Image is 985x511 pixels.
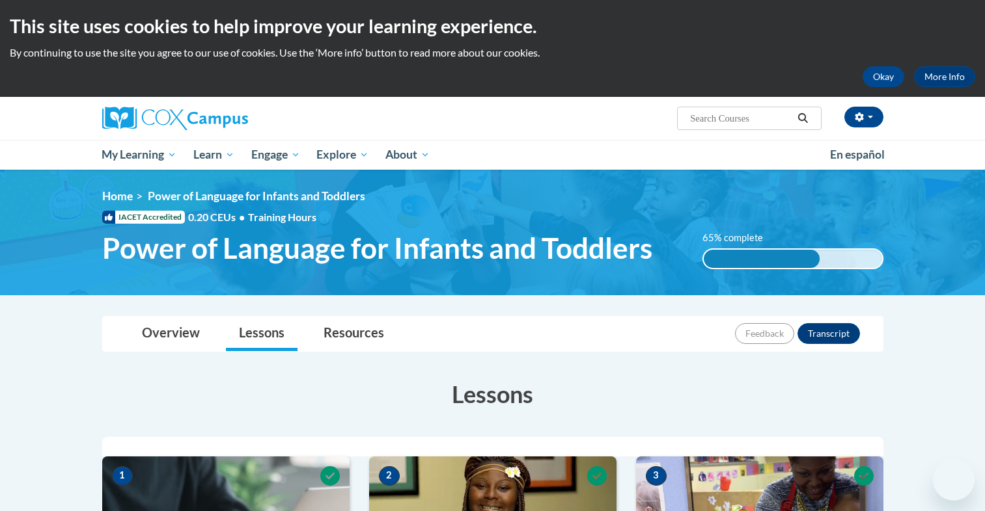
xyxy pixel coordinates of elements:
div: 65% complete [704,250,820,268]
span: 0.20 CEUs [188,210,248,224]
h3: Lessons [102,378,883,410]
span: Learn [193,147,234,163]
button: Feedback [735,323,794,344]
img: Cox Campus [102,107,248,130]
span: Engage [251,147,300,163]
a: More Info [914,66,975,87]
a: Resources [311,317,397,351]
a: Learn [185,140,243,170]
a: About [377,140,438,170]
span: Power of Language for Infants and Toddlers [102,231,652,265]
a: Explore [308,140,377,170]
label: 65% complete [702,231,777,245]
span: IACET Accredited [102,211,185,224]
button: Okay [863,66,904,87]
a: Cox Campus [102,107,350,130]
h2: This site uses cookies to help improve your learning experience. [10,13,975,39]
button: Account Settings [844,107,883,127]
a: Home [102,189,133,203]
span: En español [830,148,885,161]
span: About [385,147,430,163]
a: Engage [243,140,309,170]
span: Power of Language for Infants and Toddlers [148,189,365,203]
span: Explore [316,147,368,163]
input: Search Courses [689,111,793,126]
span: 3 [646,466,667,486]
p: By continuing to use the site you agree to our use of cookies. Use the ‘More info’ button to read... [10,46,975,60]
span: 2 [379,466,400,486]
a: Lessons [226,317,298,351]
div: Main menu [83,140,903,170]
button: Transcript [798,323,860,344]
span: 1 [112,466,133,486]
button: Search [793,111,812,126]
span: • [239,211,245,223]
a: My Learning [94,140,186,170]
span: Training Hours [248,211,316,223]
a: En español [822,141,893,168]
span: My Learning [102,147,176,163]
iframe: Button to launch messaging window [933,459,975,501]
a: Overview [129,317,213,351]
